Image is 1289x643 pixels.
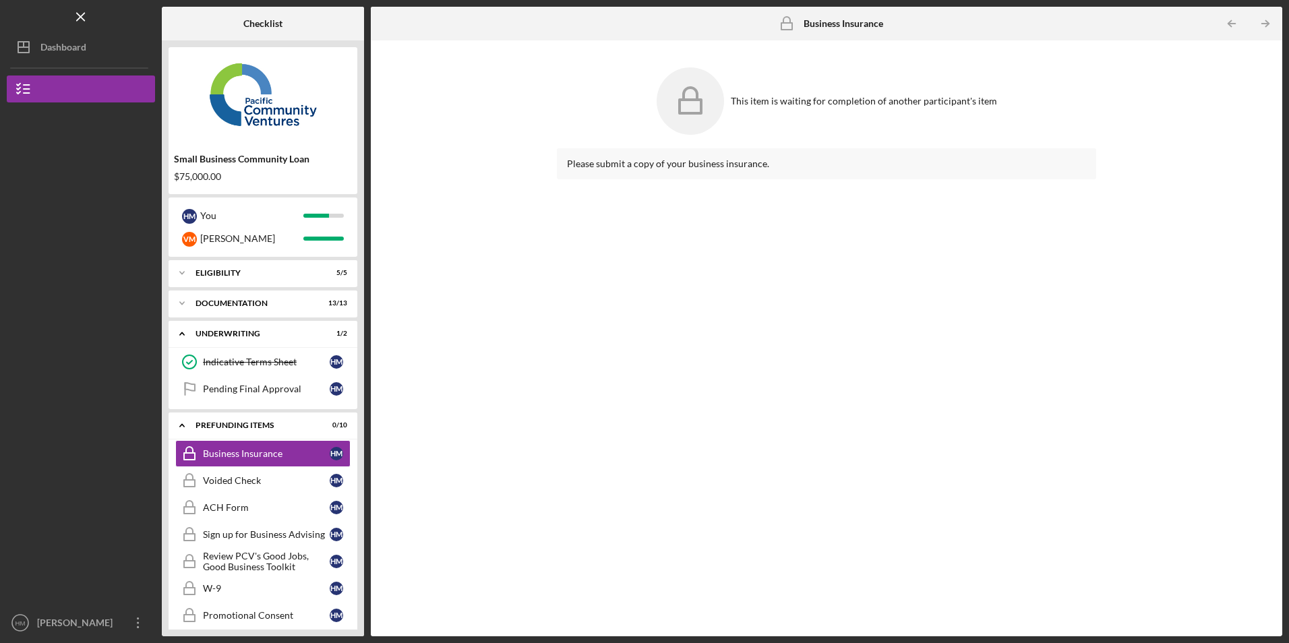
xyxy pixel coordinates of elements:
div: $75,000.00 [174,171,352,182]
a: Voided CheckHM [175,467,351,494]
div: H M [330,555,343,568]
div: [PERSON_NAME] [200,227,303,250]
div: 0 / 10 [323,421,347,429]
a: Promotional ConsentHM [175,602,351,629]
div: Indicative Terms Sheet [203,357,330,367]
div: H M [330,382,343,396]
div: Pending Final Approval [203,384,330,394]
a: Indicative Terms SheetHM [175,348,351,375]
div: Eligibility [196,269,313,277]
div: H M [330,447,343,460]
div: W-9 [203,583,330,594]
div: This item is waiting for completion of another participant's item [731,96,997,106]
div: Underwriting [196,330,313,338]
a: W-9HM [175,575,351,602]
div: Small Business Community Loan [174,154,352,164]
div: H M [330,609,343,622]
button: Dashboard [7,34,155,61]
a: ACH FormHM [175,494,351,521]
div: Promotional Consent [203,610,330,621]
div: Review PCV's Good Jobs, Good Business Toolkit [203,551,330,572]
a: Review PCV's Good Jobs, Good Business ToolkitHM [175,548,351,575]
text: HM [16,619,26,627]
div: H M [330,528,343,541]
a: Pending Final ApprovalHM [175,375,351,402]
div: V M [182,232,197,247]
div: Prefunding Items [196,421,313,429]
div: H M [182,209,197,224]
a: Sign up for Business AdvisingHM [175,521,351,548]
div: H M [330,474,343,487]
div: You [200,204,303,227]
div: ACH Form [203,502,330,513]
div: H M [330,501,343,514]
b: Business Insurance [804,18,883,29]
div: [PERSON_NAME] [34,609,121,640]
div: H M [330,582,343,595]
div: H M [330,355,343,369]
div: Please submit a copy of your business insurance. [567,158,1085,169]
div: 13 / 13 [323,299,347,307]
img: Product logo [169,54,357,135]
a: Business InsuranceHM [175,440,351,467]
b: Checklist [243,18,282,29]
div: Dashboard [40,34,86,64]
div: 1 / 2 [323,330,347,338]
div: Business Insurance [203,448,330,459]
div: Voided Check [203,475,330,486]
div: 5 / 5 [323,269,347,277]
div: Sign up for Business Advising [203,529,330,540]
div: Documentation [196,299,313,307]
button: HM[PERSON_NAME] [7,609,155,636]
